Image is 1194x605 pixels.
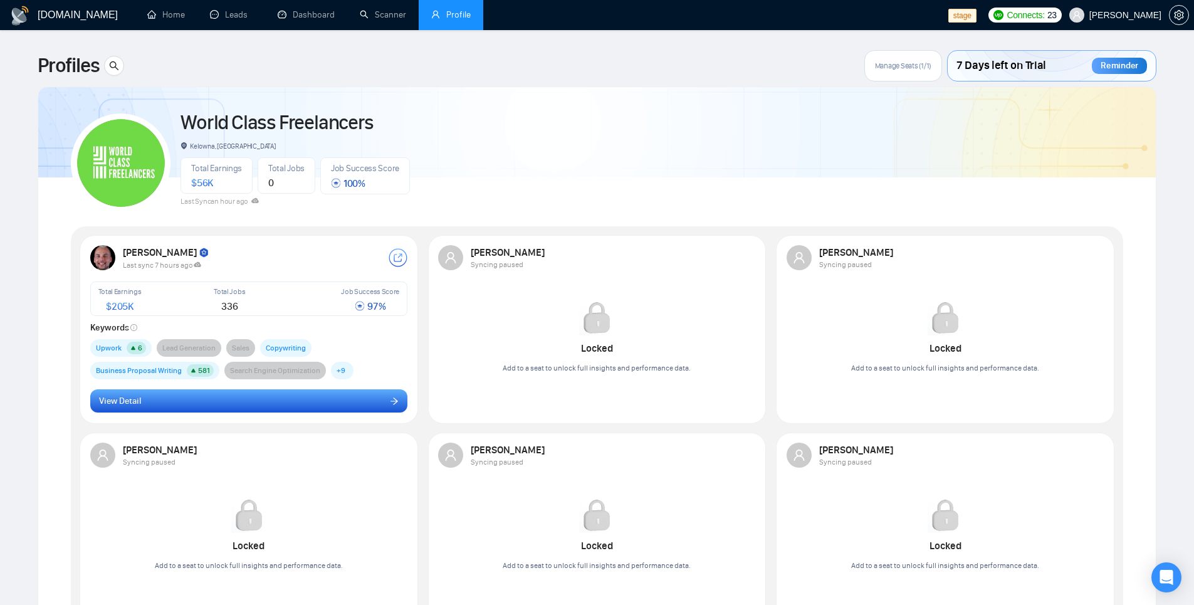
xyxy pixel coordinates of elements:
strong: [PERSON_NAME] [471,246,547,258]
button: View Detailarrow-right [90,389,408,413]
span: Total Jobs [214,287,245,296]
strong: [PERSON_NAME] [123,444,199,456]
button: setting [1169,5,1189,25]
span: + 9 [337,364,345,377]
span: $ 56K [191,177,213,189]
span: user [444,251,457,264]
span: Business Proposal Writing [96,364,182,377]
span: Job Success Score [341,287,399,296]
span: Profiles [38,51,99,81]
span: search [105,61,123,71]
span: Connects: [1007,8,1045,22]
img: Locked [579,300,614,335]
span: Add to a seat to unlock full insights and performance data. [155,561,343,570]
span: 23 [1047,8,1057,22]
strong: Locked [581,540,613,552]
strong: Locked [581,342,613,354]
img: Locked [928,498,963,533]
img: upwork-logo.png [993,10,1003,20]
span: Last sync 7 hours ago [123,261,202,270]
span: user [431,10,440,19]
a: homeHome [147,9,185,20]
a: dashboardDashboard [278,9,335,20]
span: arrow-right [390,396,399,405]
span: Last Sync an hour ago [181,197,259,206]
span: environment [181,142,187,149]
span: Add to a seat to unlock full insights and performance data. [503,364,691,372]
img: World Class Freelancers [77,119,165,207]
span: 97 % [355,300,385,312]
a: World Class Freelancers [181,110,373,135]
span: Syncing paused [471,260,523,269]
strong: [PERSON_NAME] [471,444,547,456]
span: user [793,449,805,461]
img: Locked [231,498,266,533]
strong: Keywords [90,322,138,333]
div: Open Intercom Messenger [1151,562,1181,592]
span: Sales [232,342,249,354]
span: Add to a seat to unlock full insights and performance data. [851,364,1039,372]
span: Total Jobs [268,163,305,174]
span: Syncing paused [819,458,872,466]
span: info-circle [130,324,137,331]
span: Search Engine Optimization [230,364,320,377]
span: 7 Days left on Trial [956,55,1046,76]
a: setting [1169,10,1189,20]
strong: Locked [233,540,264,552]
span: Kelowna, [GEOGRAPHIC_DATA] [181,142,276,150]
span: user [793,251,805,264]
span: Syncing paused [819,260,872,269]
a: searchScanner [360,9,406,20]
span: Manage Seats (1/1) [875,61,931,71]
span: Job Success Score [331,163,399,174]
strong: [PERSON_NAME] [123,246,210,258]
span: View Detail [99,394,141,408]
span: 0 [268,177,274,189]
strong: Locked [930,540,961,552]
img: USER [90,245,115,270]
span: user [444,449,457,461]
span: user [97,449,109,461]
span: setting [1170,10,1188,20]
span: Syncing paused [123,458,175,466]
span: Syncing paused [471,458,523,466]
img: top_rated [199,248,210,259]
span: 6 [138,344,142,352]
img: Locked [579,498,614,533]
span: stage [948,9,977,23]
strong: Locked [930,342,961,354]
span: Upwork [96,342,122,354]
a: messageLeads [210,9,253,20]
strong: [PERSON_NAME] [819,246,895,258]
span: Lead Generation [162,342,216,354]
span: 581 [198,366,210,375]
div: Reminder [1092,58,1147,74]
span: $ 205K [106,300,134,312]
span: Profile [446,9,471,20]
strong: [PERSON_NAME] [819,444,895,456]
span: Add to a seat to unlock full insights and performance data. [503,561,691,570]
span: Add to a seat to unlock full insights and performance data. [851,561,1039,570]
span: Total Earnings [98,287,142,296]
img: logo [10,6,30,26]
span: user [1072,11,1081,19]
span: Total Earnings [191,163,242,174]
span: 100 % [331,177,365,189]
img: Locked [928,300,963,335]
span: 336 [221,300,238,312]
span: Copywriting [266,342,306,354]
button: search [104,56,124,76]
